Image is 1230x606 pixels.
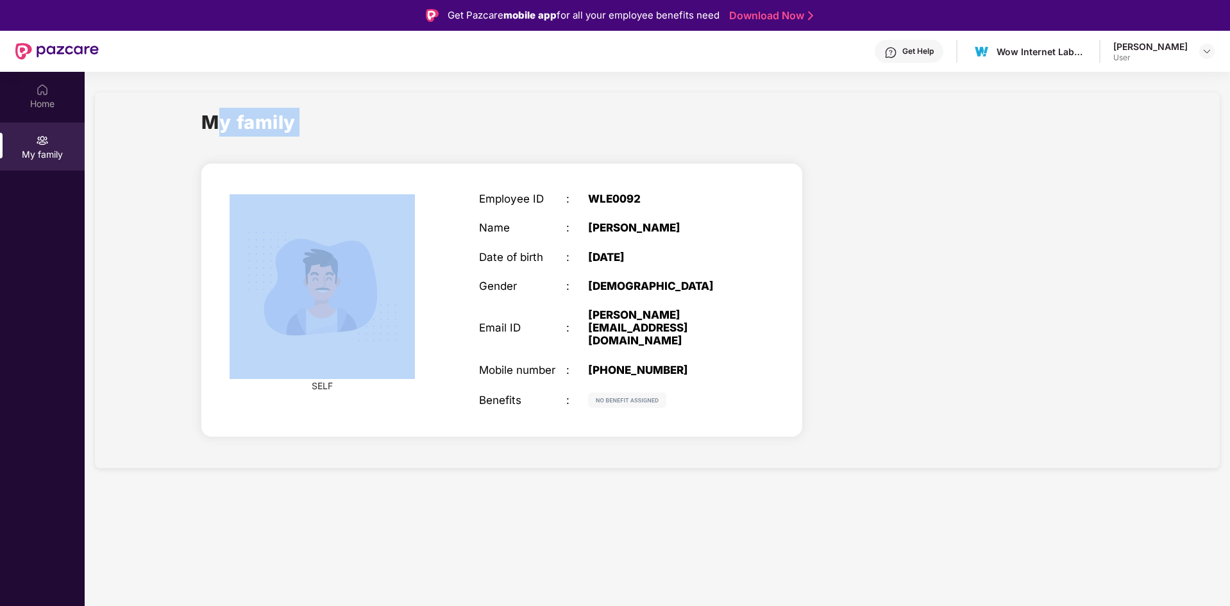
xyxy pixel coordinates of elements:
div: Get Help [902,46,934,56]
div: [DEMOGRAPHIC_DATA] [588,280,741,292]
div: : [566,321,588,334]
div: Get Pazcare for all your employee benefits need [448,8,720,23]
img: svg+xml;base64,PHN2ZyB4bWxucz0iaHR0cDovL3d3dy53My5vcmcvMjAwMC9zdmciIHdpZHRoPSIxMjIiIGhlaWdodD0iMj... [588,392,666,408]
img: Logo [426,9,439,22]
img: svg+xml;base64,PHN2ZyB4bWxucz0iaHR0cDovL3d3dy53My5vcmcvMjAwMC9zdmciIHdpZHRoPSIyMjQiIGhlaWdodD0iMT... [230,194,414,379]
div: : [566,192,588,205]
div: : [566,394,588,407]
div: : [566,221,588,234]
div: [DATE] [588,251,741,264]
div: [PERSON_NAME][EMAIL_ADDRESS][DOMAIN_NAME] [588,308,741,348]
div: WLE0092 [588,192,741,205]
div: [PERSON_NAME] [1113,40,1188,53]
div: [PERSON_NAME] [588,221,741,234]
img: svg+xml;base64,PHN2ZyBpZD0iRHJvcGRvd24tMzJ4MzIiIHhtbG5zPSJodHRwOi8vd3d3LnczLm9yZy8yMDAwL3N2ZyIgd2... [1202,46,1212,56]
div: Mobile number [479,364,566,376]
div: Gender [479,280,566,292]
div: Wow Internet Labz Private Limited [997,46,1086,58]
div: : [566,364,588,376]
div: Employee ID [479,192,566,205]
div: Name [479,221,566,234]
img: Stroke [808,9,813,22]
div: User [1113,53,1188,63]
img: 1630391314982.jfif [972,42,991,61]
div: Date of birth [479,251,566,264]
strong: mobile app [503,9,557,21]
div: : [566,251,588,264]
div: Email ID [479,321,566,334]
img: New Pazcare Logo [15,43,99,60]
a: Download Now [729,9,809,22]
div: [PHONE_NUMBER] [588,364,741,376]
img: svg+xml;base64,PHN2ZyB3aWR0aD0iMjAiIGhlaWdodD0iMjAiIHZpZXdCb3g9IjAgMCAyMCAyMCIgZmlsbD0ibm9uZSIgeG... [36,134,49,147]
div: Benefits [479,394,566,407]
img: svg+xml;base64,PHN2ZyBpZD0iSGVscC0zMngzMiIgeG1sbnM9Imh0dHA6Ly93d3cudzMub3JnLzIwMDAvc3ZnIiB3aWR0aD... [884,46,897,59]
h1: My family [201,108,296,137]
div: : [566,280,588,292]
img: svg+xml;base64,PHN2ZyBpZD0iSG9tZSIgeG1sbnM9Imh0dHA6Ly93d3cudzMub3JnLzIwMDAvc3ZnIiB3aWR0aD0iMjAiIG... [36,83,49,96]
span: SELF [312,379,333,393]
